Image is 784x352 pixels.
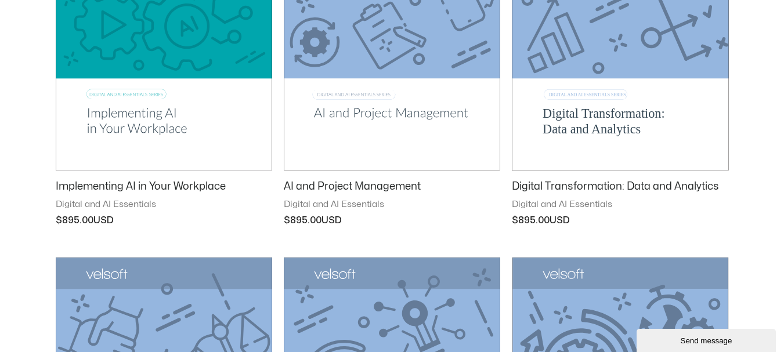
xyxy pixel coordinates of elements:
bdi: 895.00 [56,216,93,225]
span: Digital and AI Essentials [284,199,500,211]
h2: Implementing AI in Your Workplace [56,180,272,193]
a: AI and Project Management [284,180,500,198]
iframe: chat widget [637,326,778,352]
span: $ [512,216,518,225]
h2: AI and Project Management [284,180,500,193]
span: $ [284,216,290,225]
a: Implementing AI in Your Workplace [56,180,272,198]
span: Digital and AI Essentials [56,199,272,211]
bdi: 895.00 [284,216,321,225]
span: Digital and AI Essentials [512,199,728,211]
a: Digital Transformation: Data and Analytics [512,180,728,198]
span: $ [56,216,62,225]
h2: Digital Transformation: Data and Analytics [512,180,728,193]
bdi: 895.00 [512,216,550,225]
